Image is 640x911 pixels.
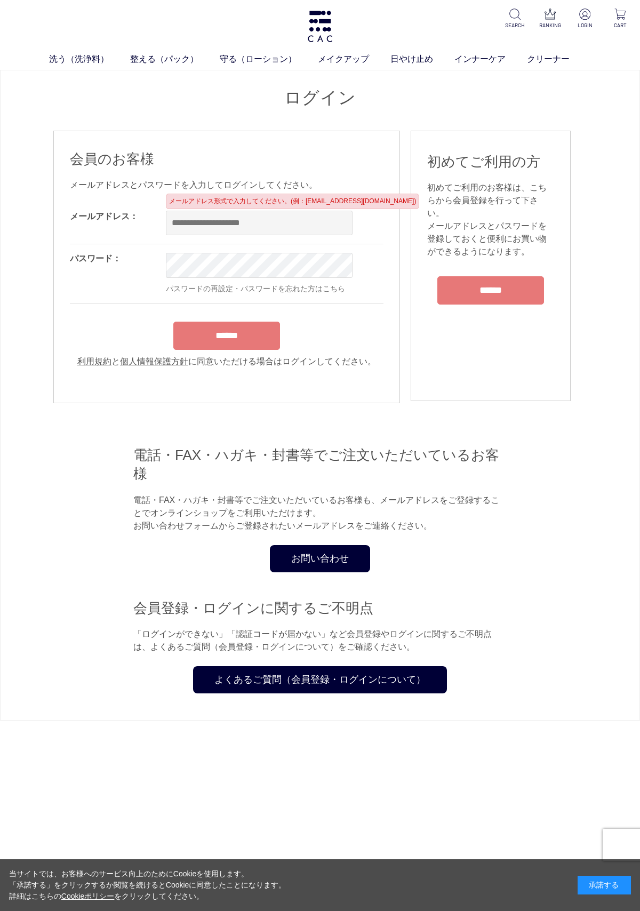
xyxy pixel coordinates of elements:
[70,179,383,191] div: メールアドレスとパスワードを入力してログインしてください。
[61,892,115,900] a: Cookieポリシー
[427,181,554,258] div: 初めてご利用のお客様は、こちらから会員登録を行って下さい。 メールアドレスとパスワードを登録しておくと便利にお買い物ができるようになります。
[270,545,370,572] a: お問い合わせ
[70,212,138,221] label: メールアドレス：
[133,446,507,483] h2: 電話・FAX・ハガキ・封書等でご注文いただいているお客様
[503,9,526,29] a: SEARCH
[503,21,526,29] p: SEARCH
[574,9,596,29] a: LOGIN
[133,599,507,618] h2: 会員登録・ログインに関するご不明点
[49,53,130,66] a: 洗う（洗浄料）
[539,21,561,29] p: RANKING
[77,357,111,366] a: 利用規約
[53,86,587,109] h1: ログイン
[70,151,154,167] span: 会員のお客様
[120,357,188,366] a: 個人情報保護方針
[527,53,591,66] a: クリーナー
[70,355,383,368] div: と に同意いただける場合はログインしてください。
[70,254,121,263] label: パスワード：
[609,9,631,29] a: CART
[539,9,561,29] a: RANKING
[427,154,540,170] span: 初めてご利用の方
[193,666,447,693] a: よくあるご質問（会員登録・ログインについて）
[318,53,390,66] a: メイクアップ
[578,876,631,894] div: 承諾する
[133,494,507,532] p: 電話・FAX・ハガキ・封書等でご注文いただいているお客様も、メールアドレスをご登録することでオンラインショップをご利用いただけます。 お問い合わせフォームからご登録されたいメールアドレスをご連絡...
[574,21,596,29] p: LOGIN
[454,53,527,66] a: インナーケア
[166,194,419,209] div: メールアドレス形式で入力してください。(例：[EMAIL_ADDRESS][DOMAIN_NAME])
[133,628,507,653] p: 「ログインができない」「認証コードが届かない」など会員登録やログインに関するご不明点は、よくあるご質問（会員登録・ログインについて）をご確認ください。
[9,868,286,902] div: 当サイトでは、お客様へのサービス向上のためにCookieを使用します。 「承諾する」をクリックするか閲覧を続けるとCookieに同意したことになります。 詳細はこちらの をクリックしてください。
[130,53,220,66] a: 整える（パック）
[306,11,334,42] img: logo
[220,53,318,66] a: 守る（ローション）
[166,284,345,293] a: パスワードの再設定・パスワードを忘れた方はこちら
[609,21,631,29] p: CART
[390,53,454,66] a: 日やけ止め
